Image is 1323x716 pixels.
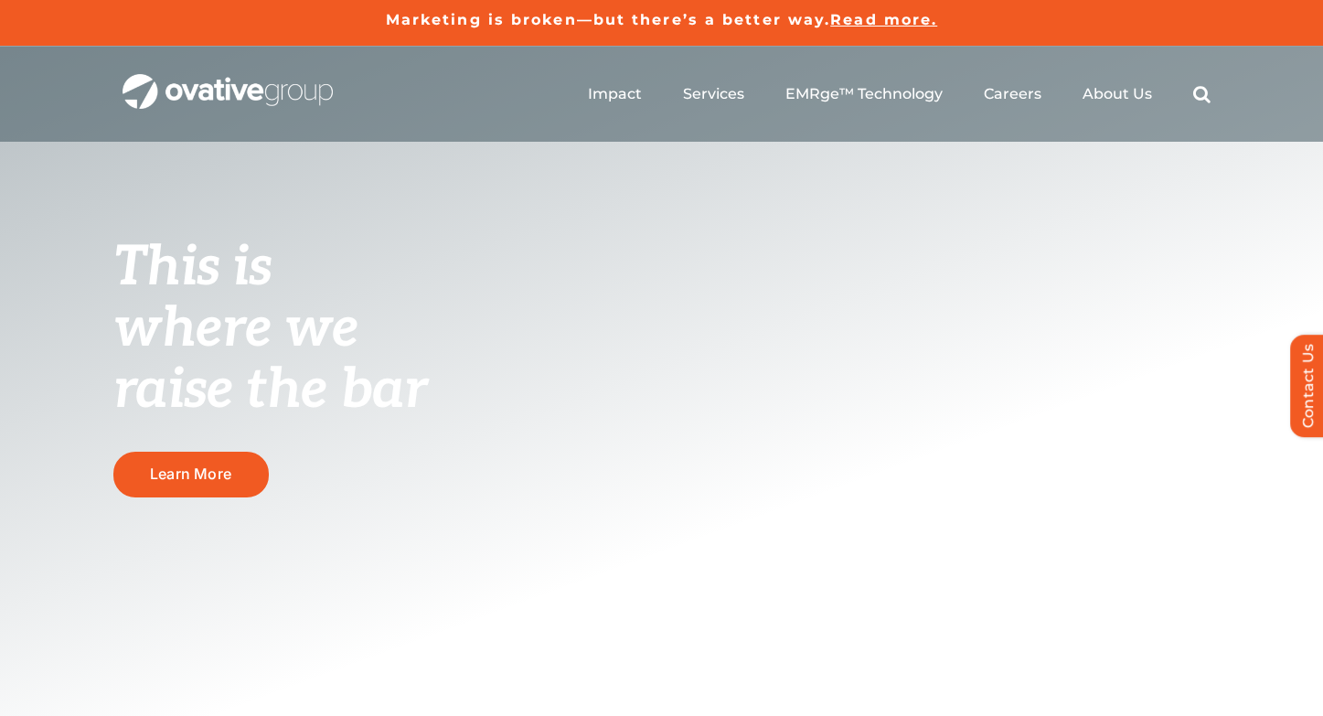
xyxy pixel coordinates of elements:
[386,11,831,28] a: Marketing is broken—but there’s a better way.
[683,85,744,103] a: Services
[785,85,943,103] a: EMRge™ Technology
[1193,85,1211,103] a: Search
[588,85,642,103] a: Impact
[830,11,937,28] a: Read more.
[113,452,269,497] a: Learn More
[1083,85,1152,103] a: About Us
[984,85,1041,103] a: Careers
[123,72,333,90] a: OG_Full_horizontal_WHT
[113,235,272,301] span: This is
[113,296,427,423] span: where we raise the bar
[150,465,231,483] span: Learn More
[588,65,1211,123] nav: Menu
